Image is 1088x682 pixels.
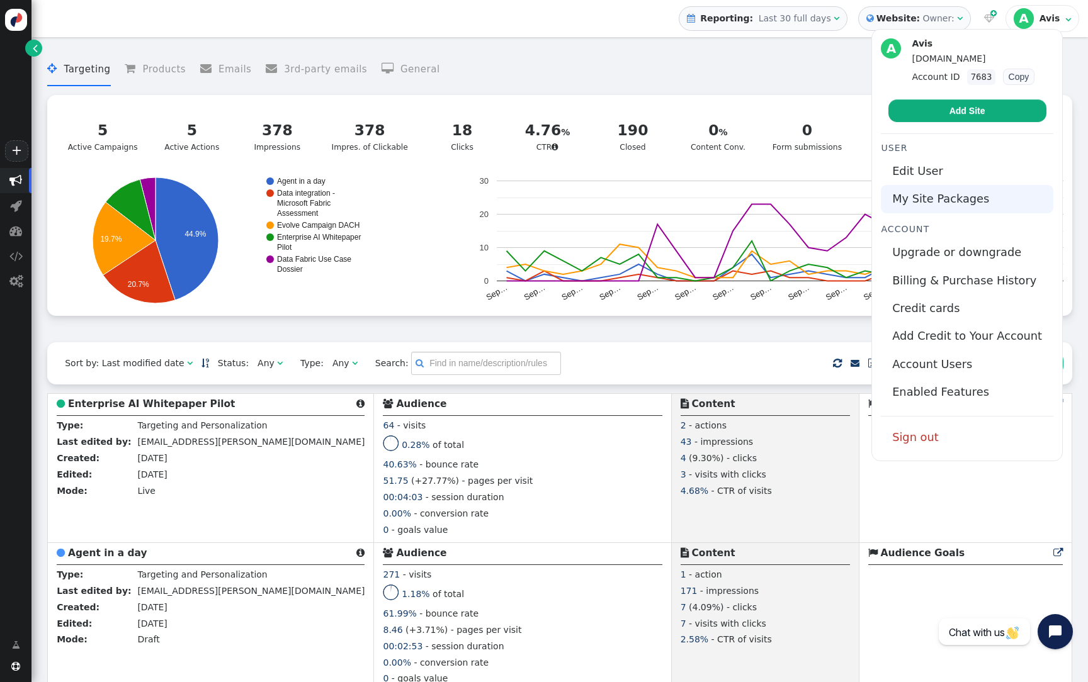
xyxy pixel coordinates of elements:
[426,492,504,502] span: - session duration
[12,639,20,652] span: 
[68,120,138,154] div: Active Campaigns
[3,634,29,656] a: 
[480,243,489,252] text: 10
[433,588,464,598] span: of total
[57,486,88,496] b: Mode:
[402,440,429,450] span: 0.28%
[689,602,723,612] span: (4.09%)
[694,437,753,447] span: - impressions
[128,280,149,289] text: 20.7%
[431,120,494,154] div: Clicks
[239,112,316,161] a: 378Impressions
[681,634,708,644] span: 2.58%
[246,120,309,154] div: Impressions
[161,120,224,154] div: Active Actions
[423,112,501,161] a: 18Clicks
[47,53,110,86] li: Targeting
[57,437,131,447] b: Last edited by:
[687,120,749,154] div: Content Conv.
[689,569,722,579] span: - action
[382,63,400,74] span: 
[137,634,159,644] span: Draft
[258,357,275,370] div: Any
[396,398,446,410] b: Audience
[1053,547,1063,559] a: 
[833,355,842,371] span: 
[68,547,147,559] b: Agent in a day
[57,453,99,463] b: Created:
[689,618,766,629] span: - visits with clicks
[516,120,579,142] div: 4.76
[57,602,99,612] b: Created:
[727,453,757,463] span: - clicks
[451,625,522,635] span: - pages per visit
[187,359,193,367] span: 
[9,250,23,262] span: 
[681,618,686,629] span: 7
[277,359,283,367] span: 
[137,569,267,579] span: Targeting and Personalization
[9,275,23,288] span: 
[356,399,365,408] span: 
[137,586,365,596] span: [EMAIL_ADDRESS][PERSON_NAME][DOMAIN_NAME]
[1040,13,1063,24] div: Avis
[352,359,358,367] span: 
[426,641,504,651] span: - session duration
[681,437,692,447] span: 43
[47,63,64,74] span: 
[57,586,131,596] b: Last edited by:
[33,42,38,55] span: 
[480,176,489,186] text: 30
[101,235,122,243] text: 19.7%
[1053,398,1063,410] a: 
[912,52,1035,65] div: [DOMAIN_NAME]
[602,120,664,142] div: 190
[881,223,1053,236] div: Account
[5,140,28,162] a: +
[137,486,156,496] span: Live
[56,177,459,303] div: A chart.
[246,120,309,142] div: 378
[1014,8,1034,28] div: A
[125,63,142,74] span: 
[868,359,876,367] span: 
[957,14,963,23] span: 
[277,265,303,274] text: Dossier
[57,618,92,629] b: Edited:
[764,112,849,161] a: 0Form submissions
[881,38,901,59] div: A
[200,53,252,86] li: Emails
[277,209,319,218] text: Assessment
[414,657,489,668] span: - conversion rate
[759,13,831,23] span: Last 30 full days
[402,588,429,598] span: 1.18%
[292,357,324,370] span: Type:
[405,625,448,635] span: (+3.71%)
[9,174,22,187] span: 
[383,399,393,408] span: 
[851,358,859,368] a: 
[277,177,326,186] text: Agent in a day
[881,238,1053,266] a: Upgrade or downgrade
[681,399,689,408] span: 
[383,476,408,486] span: 51.75
[912,38,1035,49] div: Avis
[990,8,997,19] span: 
[57,420,83,430] b: Type:
[383,459,416,469] span: 40.63%
[201,358,209,368] a: 
[1003,69,1035,85] button: Copy
[125,53,186,86] li: Products
[687,14,695,23] span: 
[687,120,749,142] div: 0
[868,548,878,557] span: 
[383,548,393,557] span: 
[692,398,735,410] b: Content
[137,469,167,479] span: [DATE]
[60,112,145,161] a: 5Active Campaigns
[392,525,448,535] span: - goals value
[366,358,409,368] span: Search:
[266,63,284,74] span: 
[137,618,167,629] span: [DATE]
[982,12,997,25] a:  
